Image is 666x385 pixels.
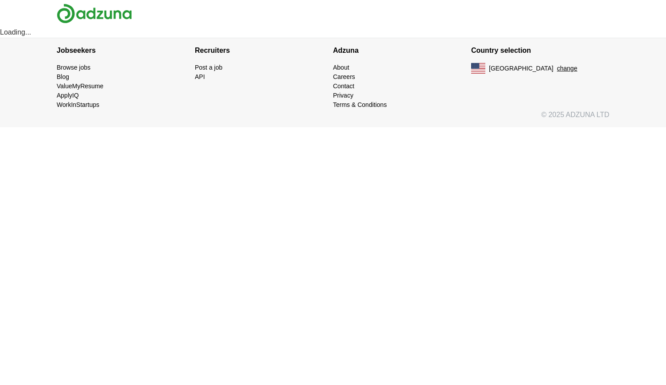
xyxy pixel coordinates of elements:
a: Terms & Conditions [333,101,387,108]
img: Adzuna logo [57,4,132,24]
h4: Country selection [471,38,609,63]
a: Careers [333,73,355,80]
a: Blog [57,73,69,80]
a: ValueMyResume [57,82,104,90]
img: US flag [471,63,485,74]
a: Privacy [333,92,353,99]
div: © 2025 ADZUNA LTD [50,110,616,127]
a: WorkInStartups [57,101,99,108]
a: Post a job [195,64,222,71]
a: About [333,64,349,71]
button: change [557,64,577,73]
a: Contact [333,82,354,90]
a: Browse jobs [57,64,90,71]
a: ApplyIQ [57,92,79,99]
span: [GEOGRAPHIC_DATA] [489,64,554,73]
a: API [195,73,205,80]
